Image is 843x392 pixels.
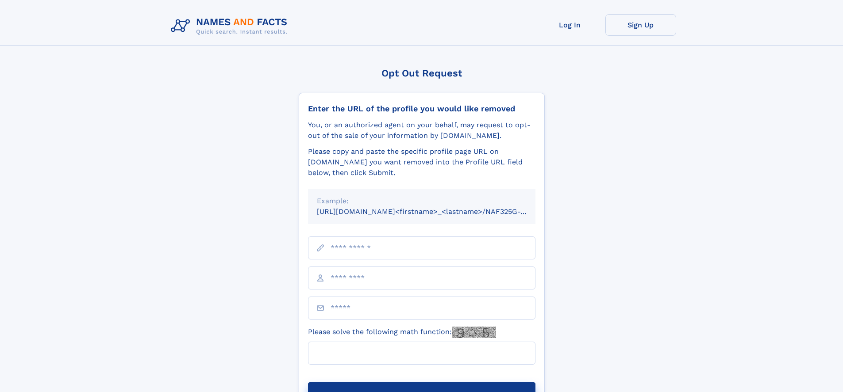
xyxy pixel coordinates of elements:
[605,14,676,36] a: Sign Up
[167,14,295,38] img: Logo Names and Facts
[308,104,535,114] div: Enter the URL of the profile you would like removed
[308,146,535,178] div: Please copy and paste the specific profile page URL on [DOMAIN_NAME] you want removed into the Pr...
[299,68,545,79] div: Opt Out Request
[308,120,535,141] div: You, or an authorized agent on your behalf, may request to opt-out of the sale of your informatio...
[317,207,552,216] small: [URL][DOMAIN_NAME]<firstname>_<lastname>/NAF325G-xxxxxxxx
[317,196,527,206] div: Example:
[535,14,605,36] a: Log In
[308,327,496,338] label: Please solve the following math function:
